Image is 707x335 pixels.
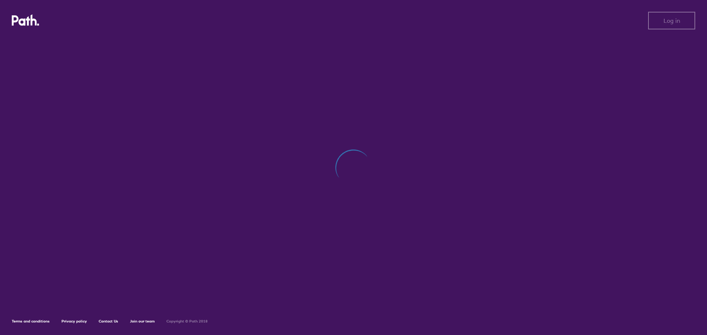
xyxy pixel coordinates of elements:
[664,17,680,24] span: Log in
[99,319,118,324] a: Contact Us
[61,319,87,324] a: Privacy policy
[166,319,208,324] h6: Copyright © Path 2018
[12,319,50,324] a: Terms and conditions
[130,319,155,324] a: Join our team
[648,12,695,29] button: Log in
